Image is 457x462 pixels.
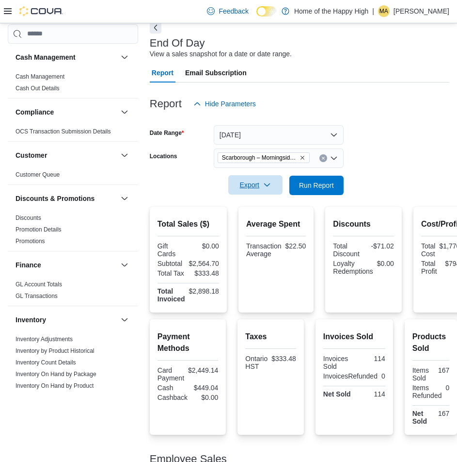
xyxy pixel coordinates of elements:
strong: Total Invoiced [158,287,185,303]
div: $333.48 [190,269,219,277]
span: Discounts [16,214,41,222]
h2: Total Sales ($) [158,218,219,230]
div: Total Profit [421,260,441,275]
span: Inventory Count Details [16,359,76,366]
span: Promotions [16,237,45,245]
button: Compliance [16,107,117,117]
div: Finance [8,279,138,306]
button: [DATE] [214,125,344,145]
div: $2,564.70 [189,260,219,267]
div: $0.00 [377,260,394,267]
h2: Products Sold [412,331,450,354]
button: Open list of options [330,154,338,162]
div: Total Cost [421,242,436,258]
span: Report [152,63,173,82]
h2: Average Spent [246,218,306,230]
button: Compliance [119,106,130,118]
div: Transaction Average [246,242,282,258]
a: Inventory On Hand by Product [16,382,94,389]
button: Inventory [119,314,130,326]
button: Next [150,22,161,33]
div: Milagros Argoso [378,5,390,17]
h2: Taxes [245,331,296,343]
span: Inventory On Hand by Package [16,370,96,378]
button: Cash Management [119,51,130,63]
span: Scarborough – Morningside - Friendly Stranger [222,153,298,163]
a: Promotions [16,238,45,245]
div: -$71.02 [365,242,394,250]
p: [PERSON_NAME] [394,5,449,17]
span: Email Subscription [185,63,247,82]
div: $22.50 [285,242,306,250]
div: Items Sold [412,366,429,382]
a: Inventory Count Details [16,359,76,366]
div: View a sales snapshot for a date or date range. [150,49,292,59]
button: Hide Parameters [189,94,260,114]
button: Discounts & Promotions [119,193,130,204]
img: Cova [19,6,63,16]
button: Clear input [319,154,327,162]
strong: Net Sold [412,410,427,425]
a: Promotion Details [16,226,62,233]
span: GL Account Totals [16,280,62,288]
span: Export [234,175,277,195]
div: Items Refunded [412,384,442,399]
button: Finance [16,260,117,270]
a: Discounts [16,214,41,221]
span: Feedback [219,6,248,16]
button: Remove Scarborough – Morningside - Friendly Stranger from selection in this group [299,155,305,161]
div: Invoices Sold [323,355,352,370]
span: Cash Management [16,73,64,81]
div: Subtotal [158,260,185,267]
span: Hide Parameters [205,99,256,109]
h3: Customer [16,150,47,160]
button: Discounts & Promotions [16,194,117,203]
a: Inventory by Product Historical [16,347,95,354]
h3: Inventory [16,315,46,325]
div: Cash [158,384,186,392]
h3: Compliance [16,107,54,117]
div: 167 [433,410,449,417]
div: $2,898.18 [189,287,219,295]
strong: Net Sold [323,390,351,398]
span: GL Transactions [16,292,58,300]
div: InvoicesRefunded [323,372,378,380]
div: $449.04 [190,384,219,392]
span: Scarborough – Morningside - Friendly Stranger [218,152,310,163]
label: Date Range [150,129,184,137]
div: Customer [8,169,138,184]
span: Inventory Adjustments [16,335,73,343]
div: Total Discount [333,242,362,258]
span: OCS Transaction Submission Details [16,128,111,135]
h3: End Of Day [150,37,205,49]
h3: Discounts & Promotions [16,194,95,203]
button: Inventory [16,315,117,325]
p: Home of the Happy High [294,5,368,17]
div: 167 [433,366,449,374]
div: 114 [356,390,385,398]
div: $0.00 [191,394,218,401]
a: Inventory On Hand by Package [16,371,96,378]
div: Cashback [158,394,188,401]
button: Cash Management [16,52,117,62]
div: 0 [381,372,385,380]
label: Locations [150,152,177,160]
span: Customer Queue [16,171,60,179]
div: $2,449.14 [188,366,218,374]
h3: Cash Management [16,52,76,62]
div: Gift Cards [158,242,187,258]
h2: Invoices Sold [323,331,385,343]
div: Loyalty Redemptions [333,260,373,275]
h2: Discounts [333,218,394,230]
p: | [372,5,374,17]
a: Cash Management [16,73,64,80]
input: Dark Mode [256,6,277,16]
div: $333.48 [271,355,296,363]
div: Card Payment [158,366,184,382]
h3: Finance [16,260,41,270]
div: Discounts & Promotions [8,212,138,251]
button: Export [228,175,283,195]
h3: Report [150,98,182,110]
